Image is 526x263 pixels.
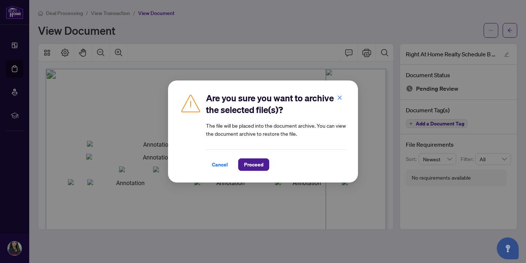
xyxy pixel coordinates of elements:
[206,158,234,171] button: Cancel
[206,92,346,116] h2: Are you sure you want to archive the selected file(s)?
[212,159,228,170] span: Cancel
[244,159,263,170] span: Proceed
[180,92,202,114] img: Caution Icon
[337,95,342,100] span: close
[497,237,519,259] button: Open asap
[206,121,346,138] article: The file will be placed into the document archive. You can view the document archive to restore t...
[238,158,269,171] button: Proceed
